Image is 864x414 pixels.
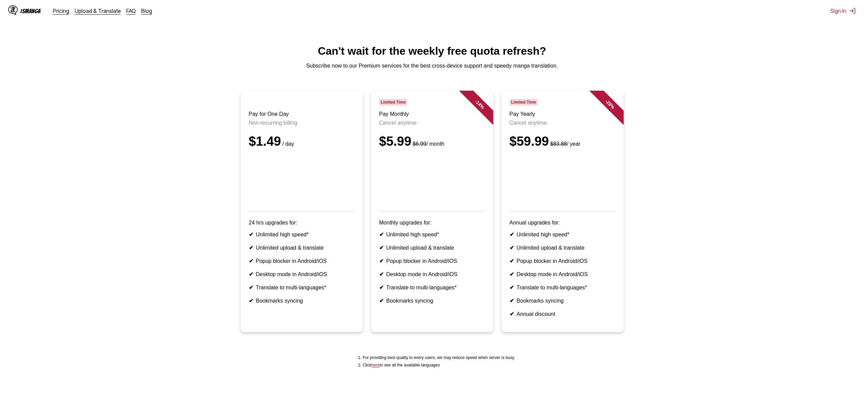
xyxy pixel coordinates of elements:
[379,111,485,117] h3: Pay Monthly
[510,157,615,202] iframe: PayPal
[411,141,444,147] small: / month
[510,231,615,238] li: Unlimited high speed*
[249,284,355,291] li: Translate to multi-languages*
[379,134,485,149] div: $5.99
[849,7,856,14] img: Sign out
[379,220,485,226] p: Monthly upgrades for:
[371,363,380,367] a: Available languages
[379,298,384,304] b: ✔
[379,245,485,251] li: Unlimited upload & translate
[830,7,856,14] button: Sign In
[249,245,253,251] b: ✔
[510,285,514,290] b: ✔
[550,141,567,147] s: $83.88
[53,7,69,14] a: Pricing
[510,245,514,251] b: ✔
[510,284,615,291] li: Translate to multi-languages*
[249,111,355,117] h3: Pay for One Day
[249,258,253,264] b: ✔
[510,258,514,264] b: ✔
[249,232,253,237] b: ✔
[549,141,581,147] small: / year
[510,220,615,226] p: Annual upgrades for:
[75,7,121,14] a: Upload & Translate
[249,258,355,264] li: Popup blocker in Android/iOS
[249,120,355,126] p: Non-recurring billing
[379,284,485,291] li: Translate to multi-languages*
[413,141,426,147] s: $6.99
[510,298,615,304] li: Bookmarks syncing
[379,232,384,237] b: ✔
[5,45,859,57] h1: Can't wait for the weekly free quota refresh?
[379,245,384,251] b: ✔
[20,8,41,14] div: IsManga
[379,231,485,238] li: Unlimited high speed*
[510,245,615,251] li: Unlimited upload & translate
[363,355,515,360] li: For providing best quality to every users, we may reduce speed when server is busy.
[379,99,407,106] span: Limited Time
[510,298,514,304] b: ✔
[510,258,615,264] li: Popup blocker in Android/iOS
[249,271,253,277] b: ✔
[141,7,152,14] a: Blog
[249,298,355,304] li: Bookmarks syncing
[8,5,53,16] a: IsManga LogoIsManga
[249,298,253,304] b: ✔
[249,157,355,202] iframe: PayPal
[510,311,514,317] b: ✔
[510,271,615,277] li: Desktop mode in Android/iOS
[5,63,859,69] p: Subscribe now to our Premium services for the best cross-device support and speedy manga translat...
[249,134,355,149] div: $1.49
[510,99,538,106] span: Limited Time
[510,111,615,117] h3: Pay Yearly
[379,271,384,277] b: ✔
[459,84,500,125] div: - 14 %
[363,363,515,367] li: Click to see all the available languages
[8,5,18,15] img: IsManga Logo
[589,84,630,125] div: - 28 %
[379,258,485,264] li: Popup blocker in Android/iOS
[510,311,615,317] li: Annual discount
[510,271,514,277] b: ✔
[379,285,384,290] b: ✔
[379,298,485,304] li: Bookmarks syncing
[249,220,355,226] p: 24 hrs upgrades for:
[379,157,485,202] iframe: PayPal
[281,141,294,147] small: / day
[379,271,485,277] li: Desktop mode in Android/iOS
[249,231,355,238] li: Unlimited high speed*
[510,120,615,126] p: Cancel anytime.
[249,271,355,277] li: Desktop mode in Android/iOS
[379,258,384,264] b: ✔
[249,285,253,290] b: ✔
[249,245,355,251] li: Unlimited upload & translate
[510,134,615,149] div: $59.99
[379,120,485,126] p: Cancel anytime.
[510,232,514,237] b: ✔
[126,7,136,14] a: FAQ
